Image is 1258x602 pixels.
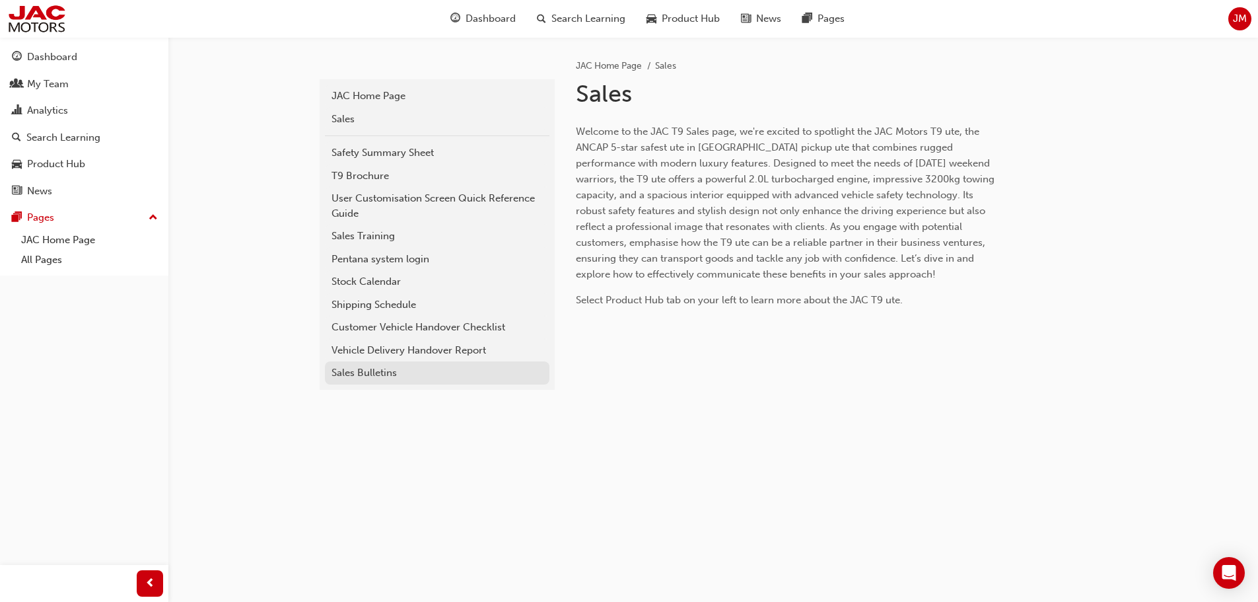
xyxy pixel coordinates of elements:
div: Product Hub [27,157,85,172]
span: Select Product Hub tab on your left to learn more about the JAC T9 ute. [576,294,903,306]
div: Analytics [27,103,68,118]
button: JM [1228,7,1251,30]
div: News [27,184,52,199]
span: up-icon [149,209,158,227]
a: T9 Brochure [325,165,549,188]
button: Pages [5,206,163,230]
a: Sales Bulletins [325,361,549,385]
div: Vehicle Delivery Handover Report [332,343,543,358]
li: Sales [655,59,676,74]
a: News [5,179,163,204]
h1: Sales [576,79,1009,108]
a: JAC Home Page [325,85,549,108]
a: JAC Home Page [16,230,163,250]
a: Sales Training [325,225,549,248]
div: Customer Vehicle Handover Checklist [332,320,543,335]
a: Product Hub [5,152,163,176]
a: pages-iconPages [792,5,855,32]
a: Stock Calendar [325,270,549,293]
span: chart-icon [12,105,22,117]
span: prev-icon [145,576,155,592]
a: My Team [5,72,163,96]
div: Search Learning [26,130,100,145]
div: JAC Home Page [332,89,543,104]
a: guage-iconDashboard [440,5,526,32]
a: Sales [325,108,549,131]
span: news-icon [741,11,751,27]
a: Dashboard [5,45,163,69]
span: news-icon [12,186,22,198]
span: Dashboard [466,11,516,26]
div: Sales [332,112,543,127]
span: Welcome to the JAC T9 Sales page, we're excited to spotlight the JAC Motors T9 ute, the ANCAP 5-s... [576,126,997,280]
div: T9 Brochure [332,169,543,184]
a: search-iconSearch Learning [526,5,636,32]
span: car-icon [12,159,22,170]
a: Analytics [5,98,163,123]
a: Shipping Schedule [325,293,549,317]
div: Open Intercom Messenger [1213,557,1245,589]
a: news-iconNews [730,5,792,32]
div: Safety Summary Sheet [332,145,543,161]
div: Pages [27,210,54,225]
a: car-iconProduct Hub [636,5,730,32]
div: Dashboard [27,50,77,65]
span: Search Learning [551,11,625,26]
div: Shipping Schedule [332,297,543,313]
span: search-icon [12,132,21,144]
span: car-icon [646,11,656,27]
a: Search Learning [5,126,163,150]
div: My Team [27,77,69,92]
span: people-icon [12,79,22,91]
button: DashboardMy TeamAnalyticsSearch LearningProduct HubNews [5,42,163,206]
span: guage-icon [12,52,22,63]
a: Vehicle Delivery Handover Report [325,339,549,362]
span: Product Hub [662,11,720,26]
a: All Pages [16,250,163,270]
span: pages-icon [802,11,812,27]
div: Sales Training [332,229,543,244]
img: jac-portal [7,4,67,34]
span: Pages [818,11,845,26]
span: guage-icon [450,11,460,27]
div: User Customisation Screen Quick Reference Guide [332,191,543,221]
div: Sales Bulletins [332,365,543,381]
span: News [756,11,781,26]
span: pages-icon [12,212,22,224]
a: User Customisation Screen Quick Reference Guide [325,187,549,225]
span: search-icon [537,11,546,27]
div: Stock Calendar [332,274,543,289]
a: Customer Vehicle Handover Checklist [325,316,549,339]
span: JM [1233,11,1247,26]
a: Pentana system login [325,248,549,271]
a: JAC Home Page [576,60,642,71]
div: Pentana system login [332,252,543,267]
a: Safety Summary Sheet [325,141,549,165]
